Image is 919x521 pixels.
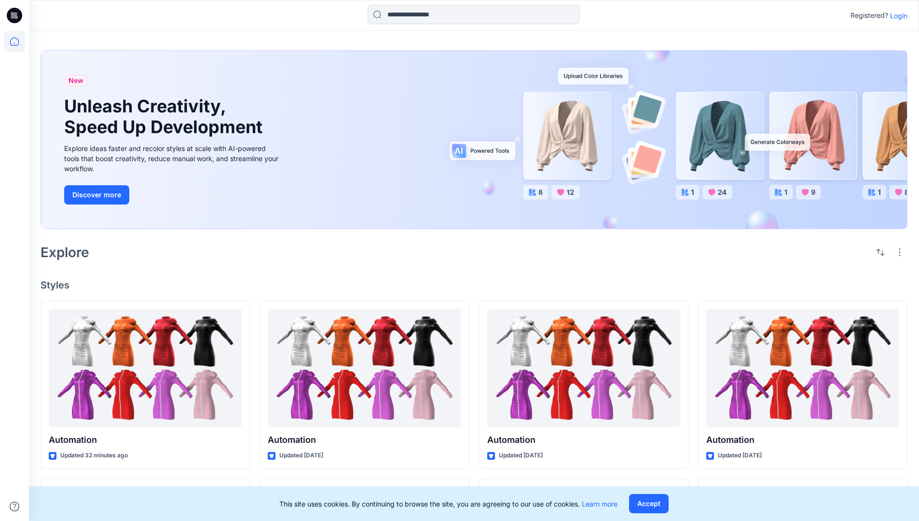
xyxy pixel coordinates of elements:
[718,451,762,461] p: Updated [DATE]
[582,500,617,508] a: Learn more
[41,245,89,260] h2: Explore
[49,433,242,447] p: Automation
[487,433,680,447] p: Automation
[60,451,128,461] p: Updated 32 minutes ago
[706,433,899,447] p: Automation
[706,309,899,428] a: Automation
[64,96,267,137] h1: Unleash Creativity, Speed Up Development
[629,494,669,513] button: Accept
[64,185,129,205] button: Discover more
[49,309,242,428] a: Automation
[41,279,907,291] h4: Styles
[268,309,461,428] a: Automation
[499,451,543,461] p: Updated [DATE]
[268,433,461,447] p: Automation
[64,185,281,205] a: Discover more
[487,309,680,428] a: Automation
[850,10,888,21] p: Registered?
[69,75,83,86] span: New
[64,143,281,174] div: Explore ideas faster and recolor styles at scale with AI-powered tools that boost creativity, red...
[279,499,617,509] p: This site uses cookies. By continuing to browse the site, you are agreeing to our use of cookies.
[279,451,323,461] p: Updated [DATE]
[890,11,907,21] p: Login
